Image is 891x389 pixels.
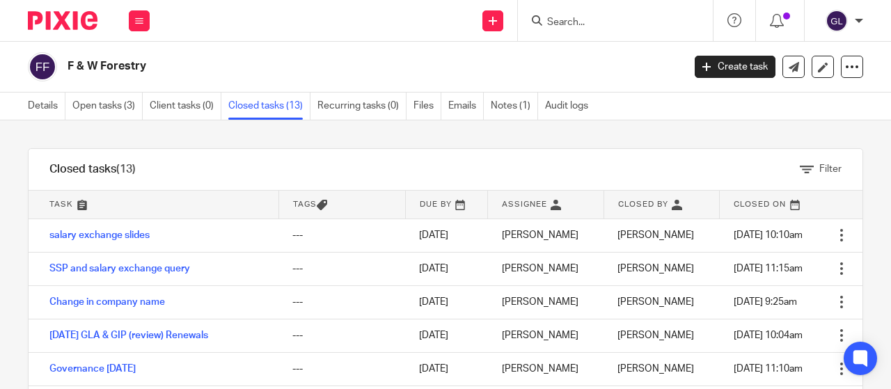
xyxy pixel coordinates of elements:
[413,93,441,120] a: Files
[405,352,488,386] td: [DATE]
[49,297,165,307] a: Change in company name
[488,319,604,352] td: [PERSON_NAME]
[826,10,848,32] img: svg%3E
[617,230,694,240] span: [PERSON_NAME]
[49,331,208,340] a: [DATE] GLA & GIP (review) Renewals
[405,219,488,252] td: [DATE]
[617,364,694,374] span: [PERSON_NAME]
[116,164,136,175] span: (13)
[405,319,488,352] td: [DATE]
[734,364,803,374] span: [DATE] 11:10am
[546,17,671,29] input: Search
[405,285,488,319] td: [DATE]
[228,93,310,120] a: Closed tasks (13)
[292,295,391,309] div: ---
[72,93,143,120] a: Open tasks (3)
[28,93,65,120] a: Details
[405,252,488,285] td: [DATE]
[49,364,136,374] a: Governance [DATE]
[49,264,190,273] a: SSP and salary exchange query
[317,93,407,120] a: Recurring tasks (0)
[150,93,221,120] a: Client tasks (0)
[68,59,553,74] h2: F & W Forestry
[488,352,604,386] td: [PERSON_NAME]
[488,219,604,252] td: [PERSON_NAME]
[819,164,842,174] span: Filter
[292,362,391,376] div: ---
[545,93,595,120] a: Audit logs
[28,11,97,30] img: Pixie
[292,328,391,342] div: ---
[49,162,136,177] h1: Closed tasks
[448,93,484,120] a: Emails
[292,262,391,276] div: ---
[734,230,803,240] span: [DATE] 10:10am
[28,52,57,81] img: svg%3E
[617,331,694,340] span: [PERSON_NAME]
[734,331,803,340] span: [DATE] 10:04am
[617,297,694,307] span: [PERSON_NAME]
[734,264,803,273] span: [DATE] 11:15am
[49,230,150,240] a: salary exchange slides
[278,191,405,219] th: Tags
[695,56,775,78] a: Create task
[292,228,391,242] div: ---
[617,264,694,273] span: [PERSON_NAME]
[488,285,604,319] td: [PERSON_NAME]
[491,93,538,120] a: Notes (1)
[734,297,797,307] span: [DATE] 9:25am
[488,252,604,285] td: [PERSON_NAME]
